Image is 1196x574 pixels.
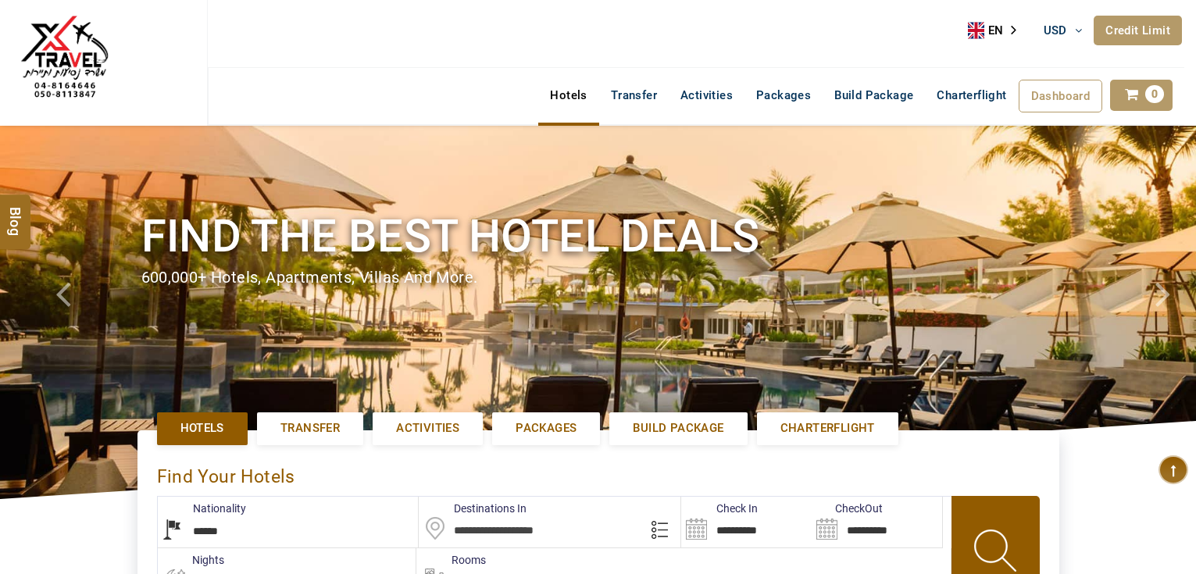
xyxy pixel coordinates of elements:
label: Check In [681,501,758,516]
a: Credit Limit [1094,16,1182,45]
a: Activities [669,80,744,111]
span: Blog [5,206,26,219]
span: Packages [516,420,577,437]
div: Language [968,19,1027,42]
a: Transfer [257,412,363,444]
h1: Find the best hotel deals [141,207,1055,266]
a: Build Package [823,80,925,111]
label: nights [157,552,224,568]
input: Search [681,497,812,547]
span: Activities [396,420,459,437]
span: Transfer [280,420,340,437]
span: USD [1044,23,1067,37]
span: Build Package [633,420,723,437]
a: 0 [1110,80,1173,111]
aside: Language selected: English [968,19,1027,42]
label: Nationality [158,501,246,516]
a: Packages [492,412,600,444]
input: Search [812,497,942,547]
span: Hotels [180,420,224,437]
a: EN [968,19,1027,42]
img: The Royal Line Holidays [12,7,117,112]
label: Rooms [416,552,486,568]
a: Build Package [609,412,747,444]
span: Charterflight [780,420,875,437]
a: Charterflight [757,412,898,444]
a: Transfer [599,80,669,111]
a: Packages [744,80,823,111]
div: 600,000+ hotels, apartments, villas and more. [141,266,1055,289]
a: Hotels [157,412,248,444]
span: Charterflight [937,88,1006,102]
a: Hotels [538,80,598,111]
a: Charterflight [925,80,1018,111]
label: Destinations In [419,501,527,516]
span: 0 [1145,85,1164,103]
div: Find Your Hotels [157,450,1040,496]
iframe: chat widget [1099,476,1196,551]
label: CheckOut [812,501,883,516]
a: Activities [373,412,483,444]
span: Dashboard [1031,89,1091,103]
